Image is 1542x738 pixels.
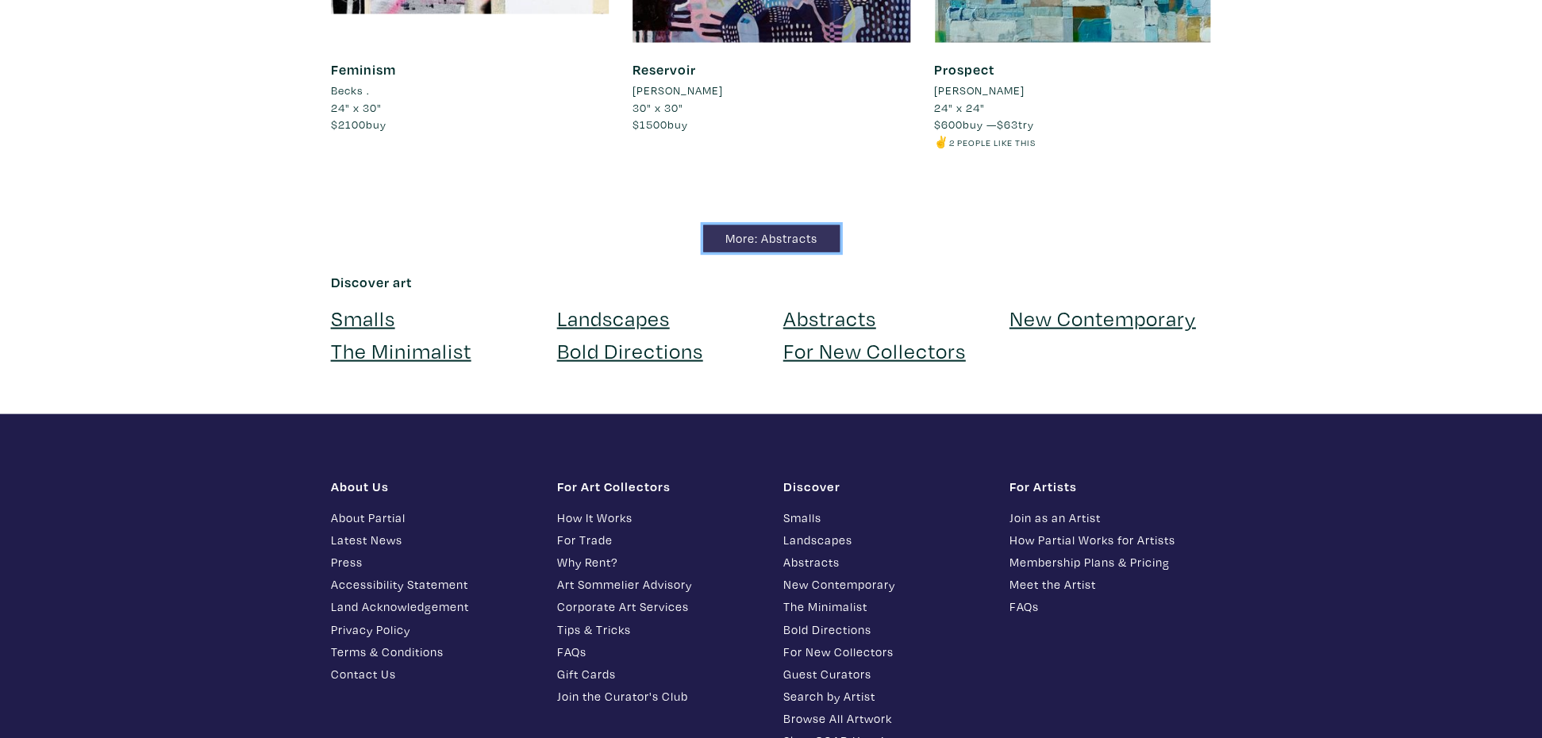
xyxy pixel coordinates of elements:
a: Smalls [331,304,395,332]
a: Accessibility Statement [331,575,533,594]
span: buy [331,117,386,132]
a: Landscapes [557,304,670,332]
span: $2100 [331,117,366,132]
a: New Contemporary [783,575,986,594]
a: FAQs [557,643,759,661]
a: For Trade [557,531,759,549]
span: 30" x 30" [633,100,683,115]
a: The Minimalist [783,598,986,616]
a: Membership Plans & Pricing [1009,553,1212,571]
a: Reservoir [633,60,696,79]
a: Terms & Conditions [331,643,533,661]
a: Press [331,553,533,571]
a: More: Abstracts [703,225,840,253]
h1: For Artists [1009,479,1212,494]
li: [PERSON_NAME] [934,82,1025,99]
a: Browse All Artwork [783,709,986,728]
a: Art Sommelier Advisory [557,575,759,594]
li: [PERSON_NAME] [633,82,723,99]
small: 2 people like this [949,136,1036,148]
a: Join as an Artist [1009,509,1212,527]
a: Prospect [934,60,994,79]
h1: About Us [331,479,533,494]
a: Bold Directions [557,336,703,364]
h1: Discover [783,479,986,494]
li: ✌️ [934,133,1212,151]
a: For New Collectors [783,643,986,661]
span: 24" x 30" [331,100,382,115]
a: Abstracts [783,553,986,571]
a: Privacy Policy [331,621,533,639]
span: buy — try [934,117,1034,132]
a: The Minimalist [331,336,471,364]
a: Abstracts [783,304,876,332]
a: Why Rent? [557,553,759,571]
h6: Discover art [331,274,1212,291]
span: $63 [997,117,1018,132]
a: Join the Curator's Club [557,687,759,705]
a: Search by Artist [783,687,986,705]
a: Bold Directions [783,621,986,639]
span: 24" x 24" [934,100,985,115]
h1: For Art Collectors [557,479,759,494]
a: [PERSON_NAME] [633,82,910,99]
a: Corporate Art Services [557,598,759,616]
li: Becks . [331,82,370,99]
a: How Partial Works for Artists [1009,531,1212,549]
a: Tips & Tricks [557,621,759,639]
a: Contact Us [331,665,533,683]
a: FAQs [1009,598,1212,616]
a: Guest Curators [783,665,986,683]
span: $600 [934,117,963,132]
a: Feminism [331,60,396,79]
a: Gift Cards [557,665,759,683]
a: Landscapes [783,531,986,549]
a: New Contemporary [1009,304,1196,332]
a: Becks . [331,82,609,99]
span: buy [633,117,688,132]
span: $1500 [633,117,667,132]
a: For New Collectors [783,336,966,364]
a: Land Acknowledgement [331,598,533,616]
a: Latest News [331,531,533,549]
a: About Partial [331,509,533,527]
a: [PERSON_NAME] [934,82,1212,99]
a: Smalls [783,509,986,527]
a: Meet the Artist [1009,575,1212,594]
a: How It Works [557,509,759,527]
